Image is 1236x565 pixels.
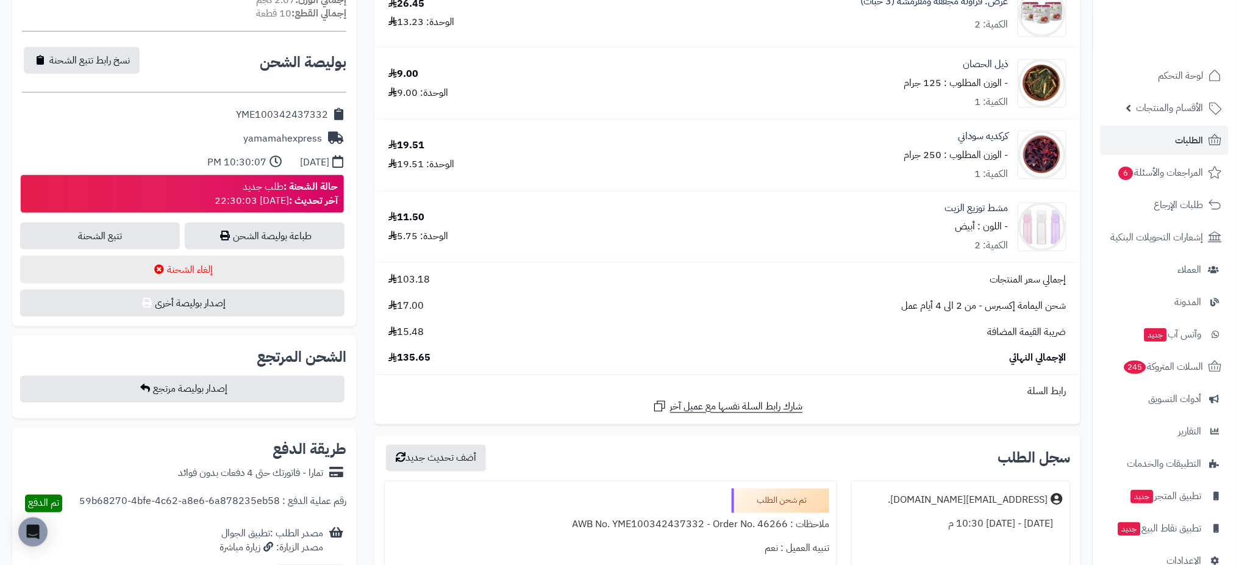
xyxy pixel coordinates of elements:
[1178,261,1202,278] span: العملاء
[1175,293,1202,311] span: المدونة
[1101,223,1229,252] a: إشعارات التحويلات البنكية
[1101,158,1229,187] a: المراجعات والأسئلة6
[185,223,345,250] a: طباعة بوليصة الشحن
[945,201,1009,215] a: مشط توزيع الزيت
[79,495,346,513] div: رقم عملية الدفع : 59b68270-4bfe-4c62-a8e6-6a878235eb58
[988,325,1066,339] span: ضريبة القيمة المضافة
[1118,164,1204,181] span: المراجعات والأسئلة
[379,385,1076,399] div: رابط السلة
[1118,522,1141,536] span: جديد
[1131,490,1154,503] span: جديد
[670,400,803,414] span: شارك رابط السلة نفسها مع عميل آخر
[732,489,829,513] div: تم شحن الطلب
[20,256,345,284] button: إلغاء الشحنة
[388,229,448,243] div: الوحدة: 5.75
[20,223,180,250] a: تتبع الشحنة
[20,376,345,403] button: إصدار بوليصة مرتجع
[975,18,1009,32] div: الكمية: 2
[1111,229,1204,246] span: إشعارات التحويلات البنكية
[1010,351,1066,365] span: الإجمالي النهائي
[1101,384,1229,414] a: أدوات التسويق
[388,325,424,339] span: 15.48
[1123,358,1204,375] span: السلات المتروكة
[1101,190,1229,220] a: طلبات الإرجاع
[386,445,486,472] button: أضف تحديث جديد
[1159,67,1204,84] span: لوحة التحكم
[1127,455,1202,472] span: التطبيقات والخدمات
[388,273,430,287] span: 103.18
[392,537,829,561] div: تنبيه العميل : نعم
[1101,417,1229,446] a: التقارير
[963,57,1009,71] a: ذيل الحصان
[1018,203,1066,251] img: 1693803157-81978c01dbeb0fb6cca0cabbb4494eb1-90x90.jpg
[975,239,1009,253] div: الكمية: 2
[1101,449,1229,478] a: التطبيقات والخدمات
[220,541,323,555] div: مصدر الزيارة: زيارة مباشرة
[207,156,266,170] div: 10:30:07 PM
[178,467,323,481] div: تمارا - فاتورتك حتى 4 دفعات بدون فوائد
[273,442,346,457] h2: طريقة الدفع
[1101,320,1229,349] a: وآتس آبجديد
[959,129,1009,143] a: كركديه سوداني
[904,148,1009,162] small: - الوزن المطلوب : 250 جرام
[260,55,346,70] h2: بوليصة الشحن
[956,219,1009,234] small: - اللون : أبيض
[998,451,1071,466] h3: سجل الطلب
[256,6,346,21] small: 10 قطعة
[220,527,323,555] div: مصدر الطلب :تطبيق الجوال
[990,273,1066,287] span: إجمالي سعر المنتجات
[49,53,130,68] span: نسخ رابط تتبع الشحنة
[1154,196,1204,214] span: طلبات الإرجاع
[1101,514,1229,543] a: تطبيق نقاط البيعجديد
[388,351,430,365] span: 135.65
[1101,126,1229,155] a: الطلبات
[257,350,346,365] h2: الشحن المرتجع
[388,15,454,29] div: الوحدة: 13.23
[652,399,803,414] a: شارك رابط السلة نفسها مع عميل آخر
[1018,131,1066,179] img: 1661836073-Karkade-90x90.jpg
[284,179,338,194] strong: حالة الشحنة :
[392,513,829,537] div: ملاحظات : AWB No. YME100342437332 - Order No. 46266
[388,86,448,100] div: الوحدة: 9.00
[1101,287,1229,317] a: المدونة
[1145,328,1167,342] span: جديد
[243,132,322,146] div: yamamahexpress
[1101,352,1229,381] a: السلات المتروكة245
[215,180,338,208] div: طلب جديد [DATE] 22:30:03
[300,156,329,170] div: [DATE]
[20,290,345,317] button: إصدار بوليصة أخرى
[28,496,59,511] span: تم الدفع
[18,517,48,547] div: Open Intercom Messenger
[902,299,1066,313] span: شحن اليمامة إكسبرس - من 2 الى 4 أيام عمل
[291,6,346,21] strong: إجمالي القطع:
[1119,167,1134,180] span: 6
[904,76,1009,90] small: - الوزن المطلوب : 125 جرام
[388,157,454,171] div: الوحدة: 19.51
[289,193,338,208] strong: آخر تحديث :
[236,108,328,122] div: YME100342437332
[1101,255,1229,284] a: العملاء
[975,95,1009,109] div: الكمية: 1
[1137,99,1204,117] span: الأقسام والمنتجات
[388,139,424,153] div: 19.51
[1179,423,1202,440] span: التقارير
[1149,390,1202,408] span: أدوات التسويق
[388,211,424,225] div: 11.50
[975,167,1009,181] div: الكمية: 1
[24,47,140,74] button: نسخ رابط تتبع الشحنة
[1117,520,1202,537] span: تطبيق نقاط البيع
[1018,59,1066,108] img: 1650694361-Hosetail-90x90.jpg
[388,299,424,313] span: 17.00
[888,494,1048,508] div: [EMAIL_ADDRESS][DOMAIN_NAME].
[1143,326,1202,343] span: وآتس آب
[1130,488,1202,505] span: تطبيق المتجر
[1124,361,1146,374] span: 245
[1101,61,1229,90] a: لوحة التحكم
[1101,481,1229,511] a: تطبيق المتجرجديد
[859,513,1063,536] div: [DATE] - [DATE] 10:30 م
[1176,132,1204,149] span: الطلبات
[388,67,418,81] div: 9.00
